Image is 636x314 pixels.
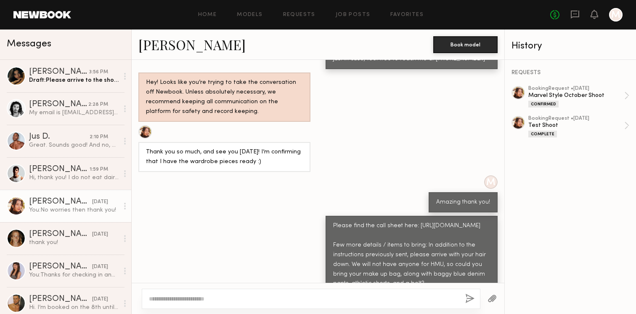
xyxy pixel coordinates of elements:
[528,131,557,137] div: Complete
[283,12,315,18] a: Requests
[29,133,90,141] div: Jus D.
[138,35,246,54] a: [PERSON_NAME]
[436,198,490,207] div: Amazing thank you!
[92,198,108,206] div: [DATE]
[29,174,119,182] div: Hi, thank you! I do not eat dairy, gluten, or red meat
[528,86,629,107] a: bookingRequest •[DATE]Marvel Style October ShootConfirmed
[333,221,490,289] div: Please find the call sheet here: [URL][DOMAIN_NAME] Few more details / items to bring: In additio...
[146,148,303,167] div: Thank you so much, and see you [DATE]! I’m confirming that I have the wardrobe pieces ready :)
[528,91,624,99] div: Marvel Style October Shoot
[29,303,119,311] div: Hi. I’m booked on the 8th until 1pm
[92,263,108,271] div: [DATE]
[433,36,498,53] button: Book model
[237,12,262,18] a: Models
[90,133,108,141] div: 2:10 PM
[29,206,119,214] div: You: No worries then thank you!
[29,239,119,247] div: thank you!
[336,12,371,18] a: Job Posts
[511,41,629,51] div: History
[29,68,89,76] div: [PERSON_NAME]
[511,70,629,76] div: REQUESTS
[29,109,119,117] div: My email is [EMAIL_ADDRESS][DOMAIN_NAME]
[528,101,559,107] div: Confirmed
[92,231,108,239] div: [DATE]
[198,12,217,18] a: Home
[29,141,119,149] div: Great. Sounds good! And no, no restrictions. Thanks!
[528,116,624,121] div: booking Request • [DATE]
[29,271,119,279] div: You: Thanks for checking in and yes we'd like to hold! Still confirming a few details with our cl...
[29,165,90,174] div: [PERSON_NAME]
[609,8,623,21] a: M
[29,100,88,109] div: [PERSON_NAME]
[29,198,92,206] div: [PERSON_NAME]
[89,68,108,76] div: 3:56 PM
[7,39,51,49] span: Messages
[29,76,119,84] div: Draft: Please arrive to the shoot with fresh, no makeup look and clean natural/neutral colored na...
[29,295,92,303] div: [PERSON_NAME]
[528,116,629,137] a: bookingRequest •[DATE]Test ShootComplete
[29,263,92,271] div: [PERSON_NAME]
[390,12,424,18] a: Favorites
[433,40,498,48] a: Book model
[29,230,92,239] div: [PERSON_NAME]
[146,78,303,117] div: Hey! Looks like you’re trying to take the conversation off Newbook. Unless absolutely necessary, ...
[88,101,108,109] div: 2:28 PM
[92,295,108,303] div: [DATE]
[90,166,108,174] div: 1:59 PM
[528,121,624,129] div: Test Shoot
[528,86,624,91] div: booking Request • [DATE]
